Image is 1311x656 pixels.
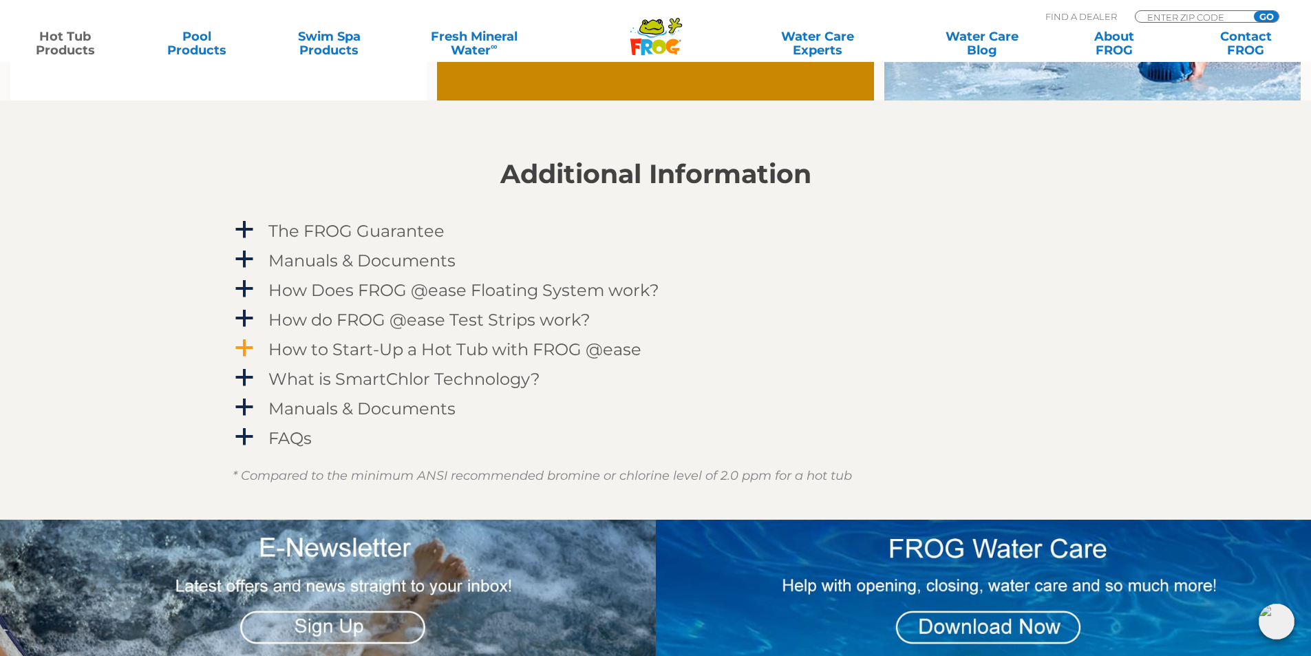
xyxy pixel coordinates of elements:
[233,159,1079,189] h2: Additional Information
[233,425,1079,451] a: a FAQs
[278,30,381,57] a: Swim SpaProducts
[234,368,255,388] span: a
[146,30,248,57] a: PoolProducts
[491,41,498,52] sup: ∞
[14,30,116,57] a: Hot TubProducts
[268,399,456,418] h4: Manuals & Documents
[234,397,255,418] span: a
[1259,604,1294,639] img: openIcon
[233,366,1079,392] a: a What is SmartChlor Technology?
[268,340,641,359] h4: How to Start-Up a Hot Tub with FROG @ease
[1045,10,1117,23] p: Find A Dealer
[233,337,1079,362] a: a How to Start-Up a Hot Tub with FROG @ease
[268,222,445,240] h4: The FROG Guarantee
[409,30,538,57] a: Fresh MineralWater∞
[234,427,255,447] span: a
[234,220,255,240] span: a
[268,429,312,447] h4: FAQs
[268,281,659,299] h4: How Does FROG @ease Floating System work?
[234,249,255,270] span: a
[234,308,255,329] span: a
[1254,11,1279,22] input: GO
[233,396,1079,421] a: a Manuals & Documents
[734,30,901,57] a: Water CareExperts
[930,30,1033,57] a: Water CareBlog
[1146,11,1239,23] input: Zip Code Form
[233,277,1079,303] a: a How Does FROG @ease Floating System work?
[268,310,590,329] h4: How do FROG @ease Test Strips work?
[268,251,456,270] h4: Manuals & Documents
[234,338,255,359] span: a
[268,370,540,388] h4: What is SmartChlor Technology?
[233,307,1079,332] a: a How do FROG @ease Test Strips work?
[1195,30,1297,57] a: ContactFROG
[1063,30,1165,57] a: AboutFROG
[233,248,1079,273] a: a Manuals & Documents
[233,218,1079,244] a: a The FROG Guarantee
[233,468,852,483] em: * Compared to the minimum ANSI recommended bromine or chlorine level of 2.0 ppm for a hot tub
[234,279,255,299] span: a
